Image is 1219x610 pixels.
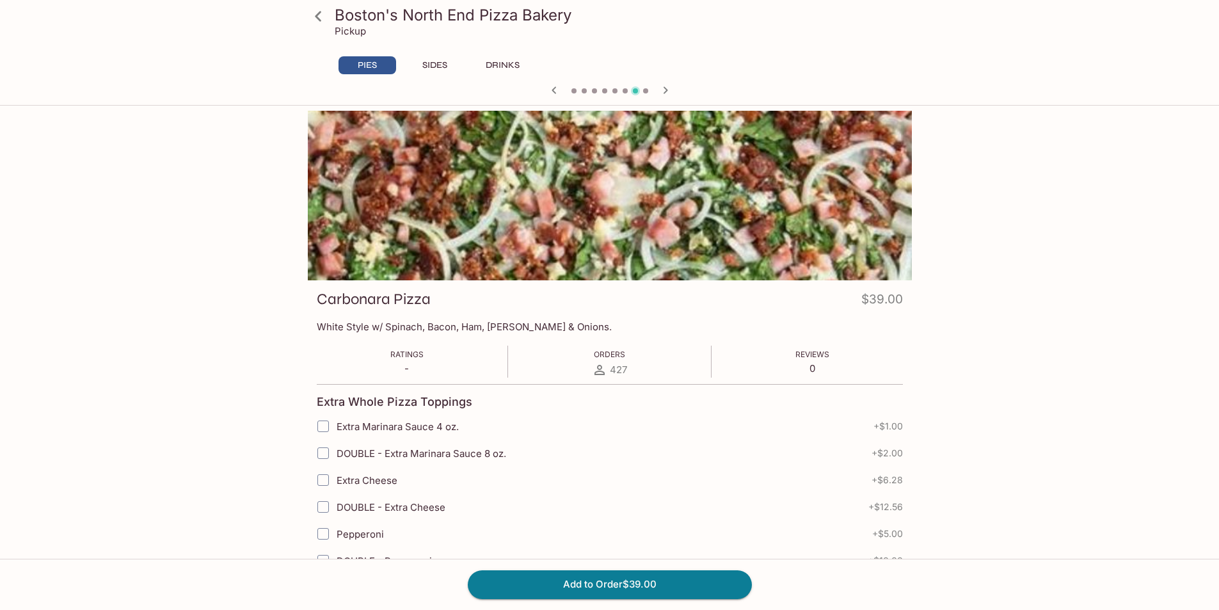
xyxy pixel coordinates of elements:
[868,556,903,566] span: + $10.00
[474,56,532,74] button: DRINKS
[872,448,903,458] span: + $2.00
[406,56,464,74] button: SIDES
[308,111,912,280] div: Carbonara Pizza
[335,25,366,37] p: Pickup
[337,528,384,540] span: Pepperoni
[337,421,459,433] span: Extra Marinara Sauce 4 oz.
[317,395,472,409] h4: Extra Whole Pizza Toppings
[317,289,431,309] h3: Carbonara Pizza
[872,475,903,485] span: + $6.28
[861,289,903,314] h4: $39.00
[795,362,829,374] p: 0
[868,502,903,512] span: + $12.56
[873,421,903,431] span: + $1.00
[337,555,432,567] span: DOUBLE - Pepperoni
[337,447,506,460] span: DOUBLE - Extra Marinara Sauce 8 oz.
[337,474,397,486] span: Extra Cheese
[872,529,903,539] span: + $5.00
[335,5,907,25] h3: Boston's North End Pizza Bakery
[795,349,829,359] span: Reviews
[390,349,424,359] span: Ratings
[468,570,752,598] button: Add to Order$39.00
[594,349,625,359] span: Orders
[610,364,627,376] span: 427
[337,501,445,513] span: DOUBLE - Extra Cheese
[390,362,424,374] p: -
[339,56,396,74] button: PIES
[317,321,903,333] p: White Style w/ Spinach, Bacon, Ham, [PERSON_NAME] & Onions.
